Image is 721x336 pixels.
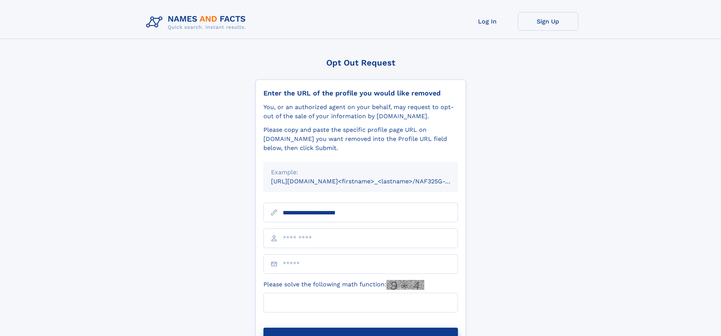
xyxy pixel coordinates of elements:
img: Logo Names and Facts [143,12,252,33]
small: [URL][DOMAIN_NAME]<firstname>_<lastname>/NAF325G-xxxxxxxx [271,178,472,185]
div: Opt Out Request [255,58,466,67]
label: Please solve the following math function: [263,280,424,290]
div: You, or an authorized agent on your behalf, may request to opt-out of the sale of your informatio... [263,103,458,121]
a: Sign Up [518,12,578,31]
a: Log In [457,12,518,31]
div: Enter the URL of the profile you would like removed [263,89,458,97]
div: Please copy and paste the specific profile page URL on [DOMAIN_NAME] you want removed into the Pr... [263,125,458,153]
div: Example: [271,168,450,177]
